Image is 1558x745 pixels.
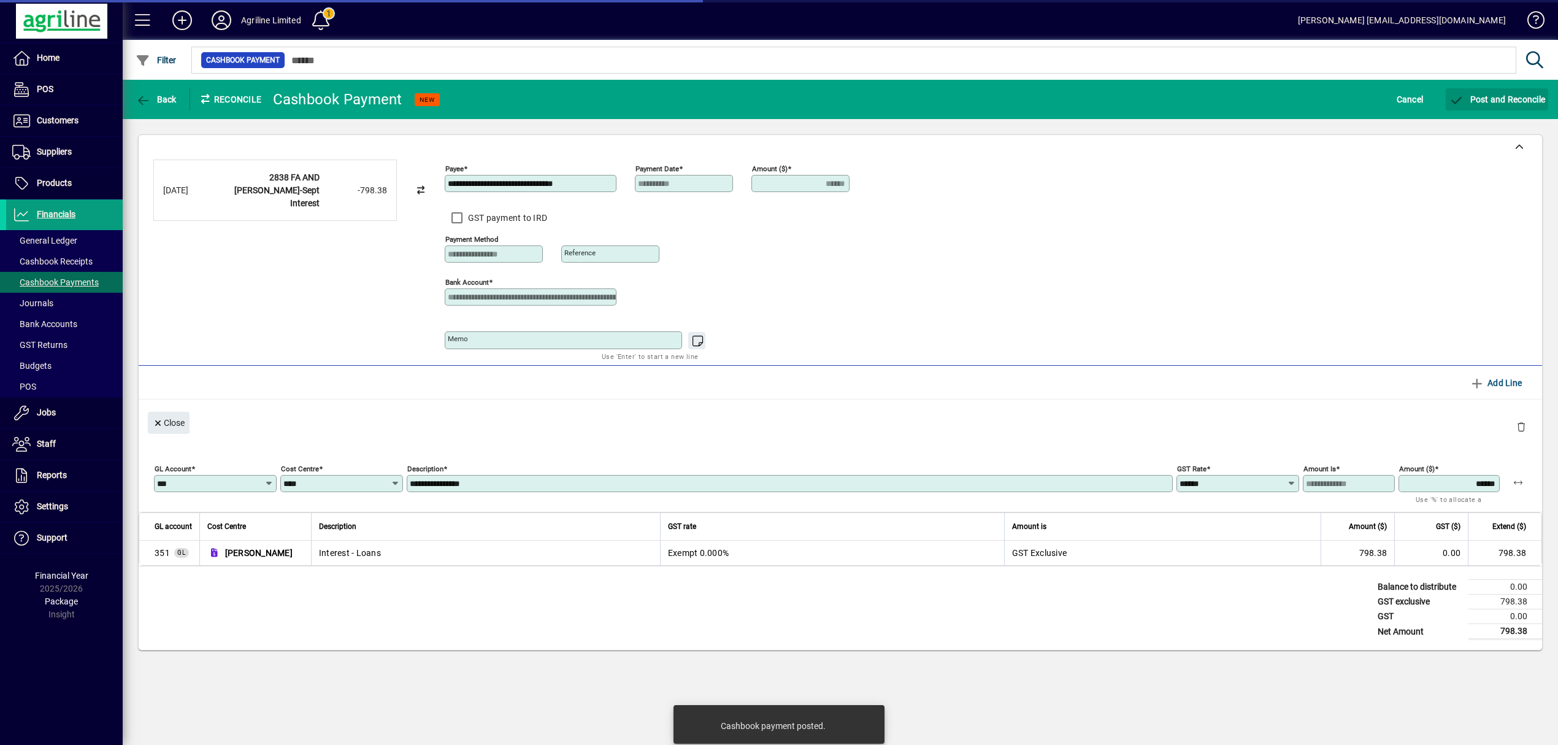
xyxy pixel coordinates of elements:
span: Budgets [12,361,52,371]
span: POS [12,382,36,392]
span: Interest - Loans [155,547,170,559]
div: [DATE] [163,184,212,197]
span: Products [37,178,72,188]
a: POS [6,376,123,397]
td: Exempt 0.000% [660,541,1004,565]
td: GST [1372,609,1468,624]
button: Delete [1506,412,1536,441]
span: Cost Centre [207,520,246,533]
a: Settings [6,492,123,522]
a: Support [6,523,123,554]
td: 0.00 [1468,609,1542,624]
a: Cashbook Receipts [6,251,123,272]
span: Filter [136,55,177,65]
a: Journals [6,293,123,314]
button: Apply remaining balance [1503,468,1533,497]
div: Cashbook payment posted. [721,720,826,732]
span: Journals [12,298,53,308]
div: [PERSON_NAME] [EMAIL_ADDRESS][DOMAIN_NAME] [1298,10,1506,30]
span: Reports [37,470,67,480]
button: Close [148,412,190,434]
button: Post and Reconcile [1446,88,1548,110]
span: NEW [420,96,435,104]
span: Bank Accounts [12,319,77,329]
span: Amount ($) [1349,520,1387,533]
mat-label: Memo [448,334,468,343]
mat-label: Amount ($) [1399,465,1435,473]
td: 798.38 [1321,541,1394,565]
td: GST exclusive [1372,595,1468,609]
td: 798.38 [1468,595,1542,609]
a: GST Returns [6,334,123,355]
button: Cancel [1394,88,1427,110]
span: Home [37,53,59,63]
span: POS [37,84,53,94]
span: [PERSON_NAME] [225,547,293,559]
span: Add Line [1470,373,1522,393]
span: Cashbook Receipts [12,257,93,266]
span: Package [45,596,78,606]
span: Customers [37,115,79,125]
a: Customers [6,106,123,136]
mat-label: Bank Account [445,278,489,287]
a: Reports [6,460,123,491]
span: Amount is [1012,520,1046,533]
app-page-header-button: Delete [1506,421,1536,432]
mat-hint: Use '%' to allocate a percentage [1416,492,1490,519]
strong: 2838 FA AND [PERSON_NAME]-Sept Interest [234,172,320,208]
span: Cashbook Payments [12,277,99,287]
a: Home [6,43,123,74]
a: Cashbook Payments [6,272,123,293]
span: Close [153,413,185,433]
span: GST Returns [12,340,67,350]
mat-hint: Use 'Enter' to start a new line [602,349,698,363]
span: Back [136,95,177,104]
td: Balance to distribute [1372,580,1468,595]
span: Staff [37,439,56,449]
mat-label: Description [407,465,443,473]
span: Financials [37,209,75,219]
span: Jobs [37,407,56,417]
a: Budgets [6,355,123,376]
mat-label: Reference [564,249,596,257]
mat-label: Amount ($) [752,164,788,173]
span: GL account [155,520,192,533]
span: General Ledger [12,236,77,245]
span: Cancel [1397,90,1424,109]
a: Products [6,168,123,199]
a: Suppliers [6,137,123,168]
span: Financial Year [35,571,88,581]
button: Profile [202,9,241,31]
mat-label: GST rate [1177,465,1207,473]
a: POS [6,74,123,105]
button: Add Line [1465,372,1527,394]
span: Settings [37,501,68,511]
mat-label: Payee [445,164,464,173]
td: Net Amount [1372,624,1468,639]
button: Back [132,88,180,110]
a: Knowledge Base [1518,2,1543,42]
span: Post and Reconcile [1449,95,1545,104]
div: Agriline Limited [241,10,301,30]
a: Bank Accounts [6,314,123,334]
span: Support [37,533,67,542]
button: Filter [132,49,180,71]
app-page-header-button: Close [145,417,193,428]
td: 798.38 [1468,624,1542,639]
div: -798.38 [326,184,387,197]
a: Jobs [6,398,123,428]
span: Description [319,520,356,533]
td: 798.38 [1468,541,1541,565]
span: Suppliers [37,147,72,156]
div: Reconcile [190,90,264,109]
a: Staff [6,429,123,460]
span: GST ($) [1436,520,1460,533]
app-page-header-button: Back [123,88,190,110]
td: GST Exclusive [1004,541,1321,565]
mat-label: Payment method [445,235,499,244]
td: 0.00 [1468,580,1542,595]
mat-label: GL Account [155,465,191,473]
div: Cashbook Payment [273,90,402,109]
td: Interest - Loans [311,541,660,565]
button: Add [163,9,202,31]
